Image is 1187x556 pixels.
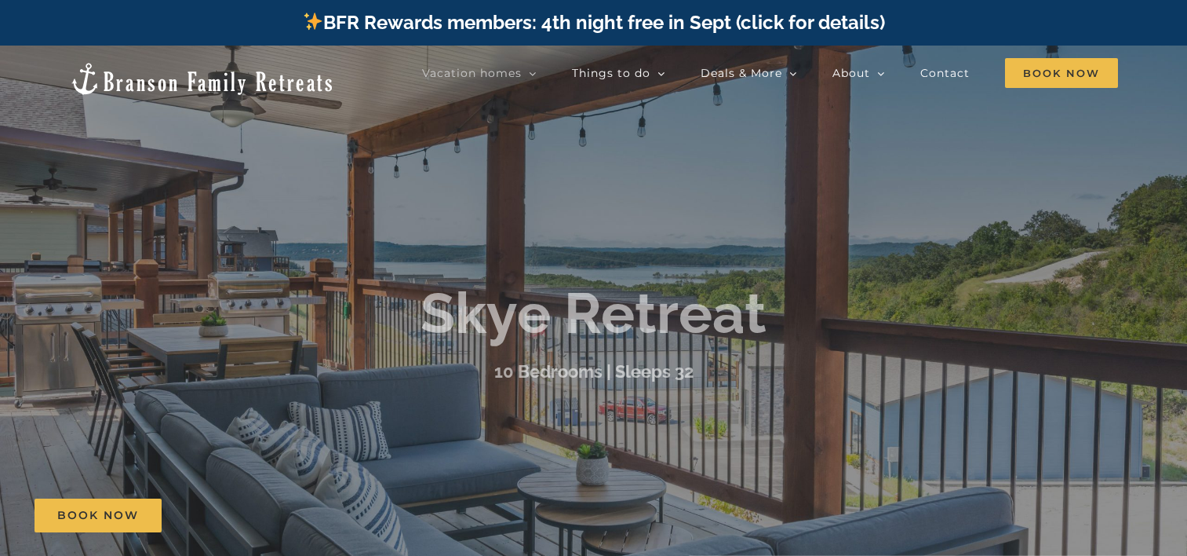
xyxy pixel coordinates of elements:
[572,68,650,79] span: Things to do
[920,68,970,79] span: Contact
[832,57,885,89] a: About
[304,12,322,31] img: ✨
[920,57,970,89] a: Contact
[422,57,537,89] a: Vacation homes
[701,68,782,79] span: Deals & More
[832,68,870,79] span: About
[701,57,797,89] a: Deals & More
[422,68,522,79] span: Vacation homes
[421,280,766,346] b: Skye Retreat
[422,57,1118,89] nav: Main Menu
[302,11,885,34] a: BFR Rewards members: 4th night free in Sept (click for details)
[35,499,162,532] a: Book Now
[69,61,335,97] img: Branson Family Retreats Logo
[494,361,694,382] h3: 10 Bedrooms | Sleeps 32
[1005,58,1118,88] span: Book Now
[572,57,665,89] a: Things to do
[57,509,139,522] span: Book Now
